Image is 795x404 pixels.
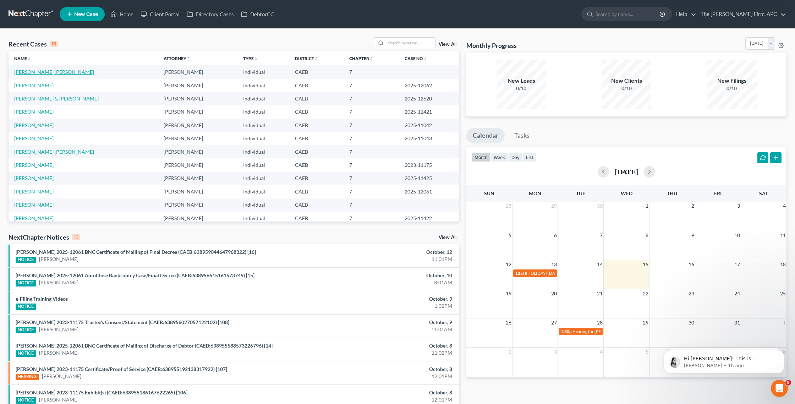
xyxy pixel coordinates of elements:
span: 4 [782,202,786,210]
span: 23 [688,289,695,298]
span: 8 [645,231,649,240]
span: 1 [782,318,786,327]
i: unfold_more [314,57,318,61]
span: 21 [596,289,603,298]
td: [PERSON_NAME] [158,79,237,92]
td: 7 [344,158,399,171]
div: 11:01PM [312,256,453,263]
td: Individual [237,145,290,158]
div: 11:01AM [312,326,453,333]
span: 31 [734,318,741,327]
span: 27 [550,318,558,327]
a: Tasks [508,128,536,143]
span: 7 [599,231,603,240]
td: 2025-12062 [399,79,459,92]
div: October, 9 [312,295,453,302]
a: [PERSON_NAME] [39,279,78,286]
td: 7 [344,212,399,225]
span: 29 [550,202,558,210]
span: 8 [785,380,791,386]
div: New Filings [707,77,757,85]
div: NOTICE [16,327,36,333]
div: October, 10 [312,272,453,279]
a: [PERSON_NAME] [PERSON_NAME] [14,69,94,75]
p: Message from Lindsey, sent 1h ago [31,27,122,34]
a: Help [673,8,696,21]
td: CAEB [289,79,344,92]
button: list [523,152,536,162]
i: unfold_more [423,57,427,61]
div: 3:01AM [312,279,453,286]
td: CAEB [289,158,344,171]
span: 24 [734,289,741,298]
a: [PERSON_NAME] [39,326,78,333]
td: CAEB [289,145,344,158]
td: CAEB [289,65,344,78]
a: [PERSON_NAME] 2025-12061 BNC Certificate of Mailing of Final Decree (CAEB:638959044647968322) [16] [16,249,256,255]
span: 18 [779,260,786,269]
h2: [DATE] [615,168,638,175]
td: [PERSON_NAME] [158,212,237,225]
td: 2025-11422 [399,212,459,225]
a: [PERSON_NAME] 2025-12061 AutoClose Bankruptcy Case/Final Decree (CAEB:638956615161573749) [15] [16,272,254,278]
button: day [508,152,523,162]
div: NextChapter Notices [9,233,80,241]
div: 11:02PM [312,349,453,356]
a: View All [439,235,456,240]
span: 19 [505,289,512,298]
a: [PERSON_NAME] [14,135,54,141]
td: CAEB [289,212,344,225]
div: October, 12 [312,249,453,256]
span: 26 [505,318,512,327]
a: Case Nounfold_more [405,56,427,61]
td: 7 [344,65,399,78]
span: Thu [667,190,677,196]
span: 11 [779,231,786,240]
span: 29 [642,318,649,327]
td: Individual [237,158,290,171]
div: NOTICE [16,304,36,310]
td: Individual [237,79,290,92]
td: 2025-12620 [399,92,459,105]
div: NOTICE [16,280,36,286]
button: week [490,152,508,162]
span: 17 [734,260,741,269]
td: 2025-11425 [399,172,459,185]
td: 7 [344,185,399,198]
div: New Clients [602,77,651,85]
span: 9 [691,231,695,240]
button: month [471,152,490,162]
div: NOTICE [16,350,36,357]
span: Sat [759,190,768,196]
a: View All [439,42,456,47]
div: New Leads [497,77,546,85]
td: 7 [344,132,399,145]
iframe: Intercom notifications message [653,335,795,385]
td: Individual [237,119,290,132]
div: October, 8 [312,366,453,373]
span: 14 [596,260,603,269]
td: [PERSON_NAME] [158,145,237,158]
a: [PERSON_NAME] 2025-12061 BNC Certificate of Mailing of Discharge of Debtor (CAEB:6389555885732267... [16,343,273,349]
div: October, 8 [312,389,453,396]
a: DebtorCC [237,8,278,21]
td: Individual [237,212,290,225]
span: Tue [576,190,585,196]
span: 10 [734,231,741,240]
span: 28 [505,202,512,210]
td: [PERSON_NAME] [158,185,237,198]
span: 5 [645,348,649,356]
a: [PERSON_NAME] [14,109,54,115]
span: Fri [714,190,722,196]
a: [PERSON_NAME] & [PERSON_NAME] [14,95,99,102]
td: 7 [344,79,399,92]
span: 28 [596,318,603,327]
span: 6 [553,231,558,240]
span: 20 [550,289,558,298]
td: CAEB [289,92,344,105]
span: New Case [74,12,98,17]
input: Search by name... [596,7,660,21]
span: 4 [599,348,603,356]
span: 12a [515,271,522,276]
